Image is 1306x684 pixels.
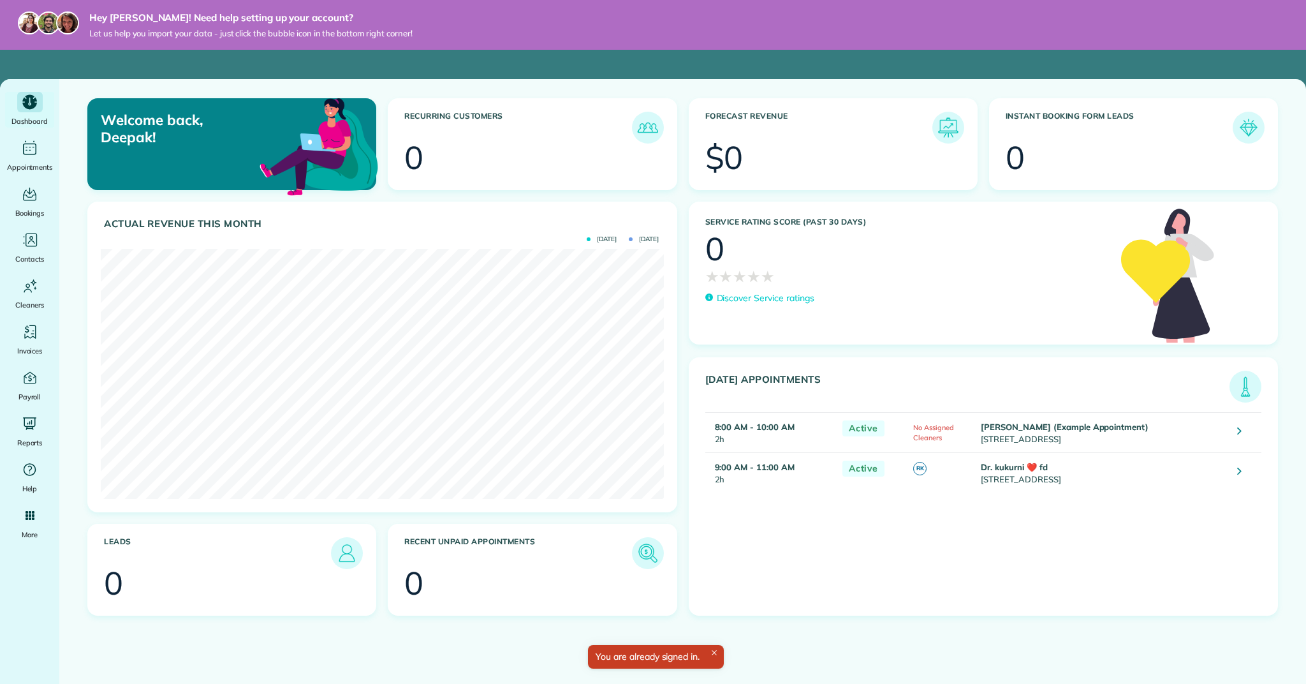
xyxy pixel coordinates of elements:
h3: Service Rating score (past 30 days) [705,218,1109,227]
span: Payroll [18,390,41,403]
p: Welcome back, Deepak! [101,112,284,145]
a: Cleaners [5,276,54,311]
span: ★ [705,265,719,288]
span: Help [22,482,38,495]
span: Contacts [15,253,44,265]
span: Dashboard [11,115,48,128]
div: 0 [1006,142,1025,174]
span: ★ [761,265,775,288]
div: 0 [104,567,123,599]
img: maria-72a9807cf96188c08ef61303f053569d2e2a8a1cde33d635c8a3ac13582a053d.jpg [18,11,41,34]
strong: [PERSON_NAME] (Example Appointment) [981,422,1148,432]
div: $0 [705,142,744,174]
strong: Hey [PERSON_NAME]! Need help setting up your account? [89,11,413,24]
h3: Actual Revenue this month [104,218,664,230]
div: 0 [404,567,423,599]
a: Discover Service ratings [705,292,814,305]
img: dashboard_welcome-42a62b7d889689a78055ac9021e634bf52bae3f8056760290aed330b23ab8690.png [257,84,381,207]
img: icon_unpaid_appointments-47b8ce3997adf2238b356f14209ab4cced10bd1f174958f3ca8f1d0dd7fffeee.png [635,540,661,566]
div: 0 [404,142,423,174]
img: michelle-19f622bdf1676172e81f8f8fba1fb50e276960ebfe0243fe18214015130c80e4.jpg [56,11,79,34]
img: icon_todays_appointments-901f7ab196bb0bea1936b74009e4eb5ffbc2d2711fa7634e0d609ed5ef32b18b.png [1233,374,1258,399]
strong: Dr. kukurni ❤️ fd [981,462,1047,472]
h3: Recent unpaid appointments [404,537,631,569]
img: icon_leads-1bed01f49abd5b7fead27621c3d59655bb73ed531f8eeb49469d10e621d6b896.png [334,540,360,566]
span: Active [842,461,884,477]
img: icon_recurring_customers-cf858462ba22bcd05b5a5880d41d6543d210077de5bb9ebc9590e49fd87d84ed.png [635,115,661,140]
a: Help [5,459,54,495]
h3: Leads [104,537,331,569]
td: [STREET_ADDRESS] [978,452,1228,493]
a: Reports [5,413,54,449]
span: ★ [747,265,761,288]
h3: Instant Booking Form Leads [1006,112,1233,144]
a: Invoices [5,322,54,357]
span: RK [913,462,927,475]
img: icon_form_leads-04211a6a04a5b2264e4ee56bc0799ec3eb69b7e499cbb523a139df1d13a81ae0.png [1236,115,1261,140]
span: More [22,528,38,541]
a: Dashboard [5,92,54,128]
span: No Assigned Cleaners [913,423,954,443]
h3: Recurring Customers [404,112,631,144]
span: Reports [17,436,43,449]
span: Let us help you import your data - just click the bubble icon in the bottom right corner! [89,28,413,39]
a: Payroll [5,368,54,403]
h3: Forecast Revenue [705,112,932,144]
span: Invoices [17,345,43,357]
img: icon_forecast_revenue-8c13a41c7ed35a8dcfafea3cbb826a0462acb37728057bba2d056411b612bbbe.png [935,115,961,140]
span: [DATE] [629,236,659,242]
a: Contacts [5,230,54,265]
span: ★ [733,265,747,288]
td: [STREET_ADDRESS] [978,412,1228,452]
strong: 9:00 AM - 11:00 AM [715,462,795,472]
span: Appointments [7,161,53,174]
a: Bookings [5,184,54,219]
strong: 8:00 AM - 10:00 AM [715,422,795,432]
img: jorge-587dff0eeaa6aab1f244e6dc62b8924c3b6ad411094392a53c71c6c4a576187d.jpg [37,11,60,34]
div: 0 [705,233,724,265]
span: Bookings [15,207,45,219]
div: You are already signed in. [588,645,724,669]
a: Appointments [5,138,54,174]
span: ★ [719,265,733,288]
span: Cleaners [15,299,44,311]
span: Active [842,420,884,436]
td: 2h [705,412,836,452]
h3: [DATE] Appointments [705,374,1230,403]
span: [DATE] [587,236,617,242]
td: 2h [705,452,836,493]
p: Discover Service ratings [717,292,814,305]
